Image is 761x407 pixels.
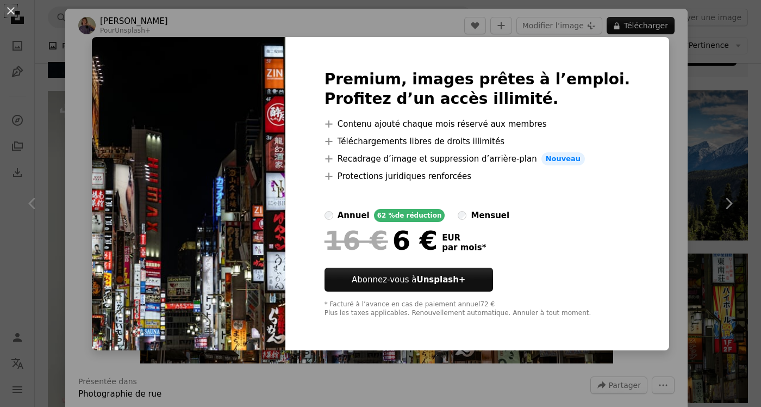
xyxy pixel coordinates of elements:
input: mensuel [458,211,466,220]
span: 16 € [325,226,388,255]
button: Abonnez-vous àUnsplash+ [325,268,493,292]
img: premium_photo-1723983556172-ee1932896694 [92,37,285,350]
span: Nouveau [541,152,585,165]
div: 6 € [325,226,438,255]
h2: Premium, images prêtes à l’emploi. Profitez d’un accès illimité. [325,70,631,109]
span: par mois * [442,243,486,252]
li: Contenu ajouté chaque mois réservé aux membres [325,118,631,131]
li: Recadrage d’image et suppression d’arrière-plan [325,152,631,165]
li: Protections juridiques renforcées [325,170,631,183]
span: EUR [442,233,486,243]
li: Téléchargements libres de droits illimités [325,135,631,148]
div: annuel [338,209,370,222]
strong: Unsplash+ [416,275,465,285]
input: annuel62 %de réduction [325,211,333,220]
div: * Facturé à l’avance en cas de paiement annuel 72 € Plus les taxes applicables. Renouvellement au... [325,300,631,318]
div: 62 % de réduction [374,209,445,222]
div: mensuel [471,209,509,222]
